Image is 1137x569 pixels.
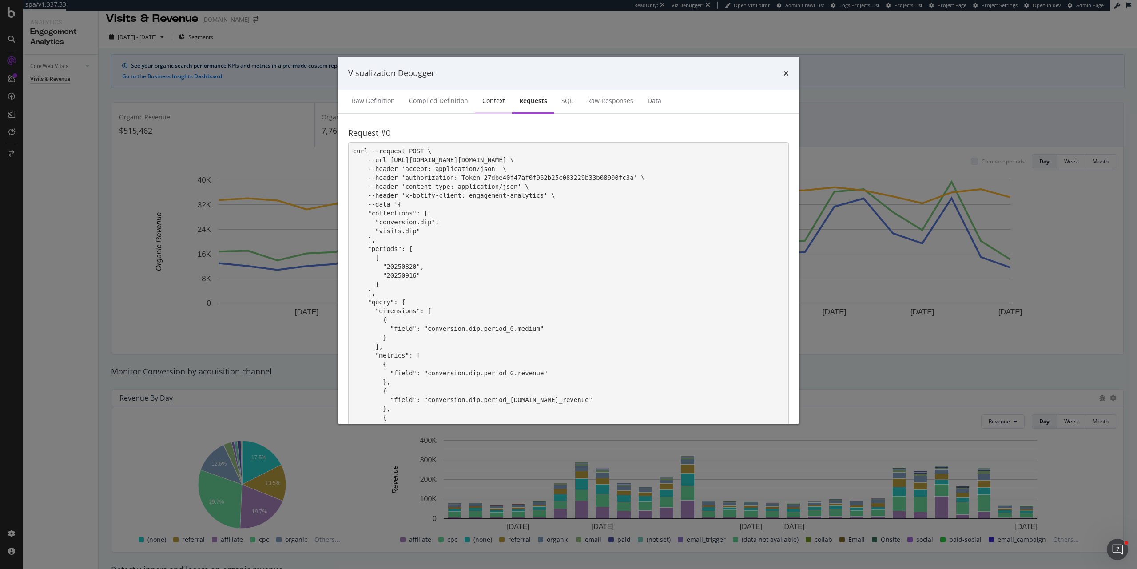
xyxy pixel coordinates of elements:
pre: curl --request POST \ --url [URL][DOMAIN_NAME][DOMAIN_NAME] \ --header 'accept: application/json'... [348,142,789,507]
div: SQL [561,96,573,105]
div: Data [648,96,661,105]
div: Raw Responses [587,96,633,105]
h4: Request # 0 [348,129,789,138]
div: modal [338,57,799,424]
div: Raw Definition [352,96,395,105]
iframe: Intercom live chat [1107,539,1128,560]
div: times [783,68,789,79]
div: Context [482,96,505,105]
div: Requests [519,96,547,105]
div: Compiled Definition [409,96,468,105]
div: Visualization Debugger [348,68,434,79]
